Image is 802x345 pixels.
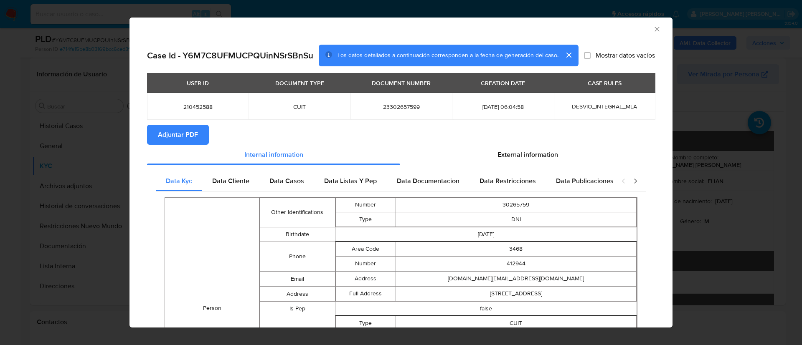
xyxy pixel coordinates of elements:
td: Phone [260,242,335,272]
td: [DOMAIN_NAME][EMAIL_ADDRESS][DOMAIN_NAME] [396,272,636,286]
span: Data Casos [269,176,304,186]
div: DOCUMENT NUMBER [367,76,436,90]
td: Number [335,257,396,271]
span: Internal information [244,150,303,159]
td: Is Pep [260,302,335,316]
td: Birthdate [260,227,335,242]
div: Detailed internal info [156,171,613,191]
span: CUIT [259,103,340,111]
span: DESVIO_INTEGRAL_MLA [572,102,637,111]
td: [STREET_ADDRESS] [396,287,636,301]
td: [DATE] [335,227,637,242]
td: Type [335,212,396,227]
button: Adjuntar PDF [147,125,209,145]
button: cerrar [558,45,579,65]
div: CASE RULES [583,76,627,90]
span: Adjuntar PDF [158,126,198,144]
td: CUIT [396,316,636,331]
span: 210452588 [157,103,239,111]
td: Area Code [335,242,396,257]
h2: Case Id - Y6M7C8UFMUCPQUinNSrSBnSu [147,50,313,61]
td: 412944 [396,257,636,271]
div: CREATION DATE [476,76,530,90]
td: Full Address [335,287,396,301]
span: 23302657599 [360,103,442,111]
span: Los datos detallados a continuación corresponden a la fecha de generación del caso. [338,51,558,60]
td: false [335,302,637,316]
td: Number [335,198,396,212]
td: 30265759 [396,198,636,212]
input: Mostrar datos vacíos [584,52,591,59]
td: Other Identifications [260,198,335,227]
span: Data Restricciones [480,176,536,186]
td: Type [335,316,396,331]
button: Cerrar ventana [653,25,660,33]
span: Mostrar datos vacíos [596,51,655,60]
span: [DATE] 06:04:58 [462,103,543,111]
td: Address [335,272,396,286]
span: Data Documentacion [397,176,459,186]
td: DNI [396,212,636,227]
div: DOCUMENT TYPE [270,76,329,90]
span: Data Kyc [166,176,192,186]
td: 3468 [396,242,636,257]
span: External information [497,150,558,159]
td: Email [260,272,335,287]
div: USER ID [182,76,214,90]
span: Data Listas Y Pep [324,176,377,186]
td: Address [260,287,335,302]
div: closure-recommendation-modal [129,18,673,327]
span: Data Cliente [212,176,249,186]
span: Data Publicaciones [556,176,614,186]
div: Detailed info [147,145,655,165]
